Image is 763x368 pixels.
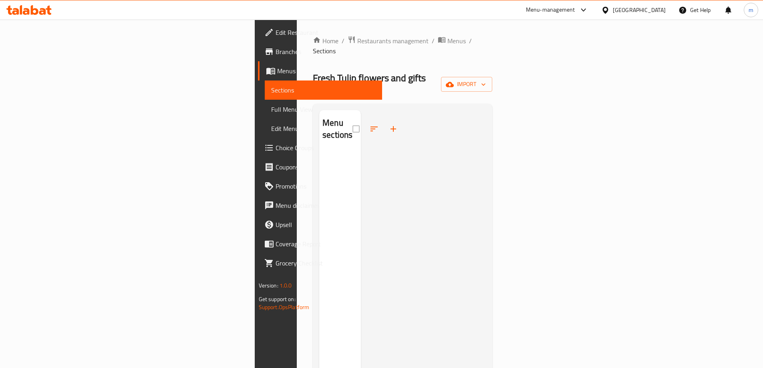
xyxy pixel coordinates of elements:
span: Menu disclaimer [276,201,376,210]
a: Support.OpsPlatform [259,302,310,312]
li: / [432,36,435,46]
a: Choice Groups [258,138,382,157]
span: m [749,6,753,14]
li: / [469,36,472,46]
span: Grocery Checklist [276,258,376,268]
span: Upsell [276,220,376,229]
a: Menus [258,61,382,80]
a: Edit Menu [265,119,382,138]
span: Sections [271,85,376,95]
div: [GEOGRAPHIC_DATA] [613,6,666,14]
a: Edit Restaurant [258,23,382,42]
a: Menu disclaimer [258,196,382,215]
a: Sections [265,80,382,100]
span: Edit Restaurant [276,28,376,37]
a: Grocery Checklist [258,253,382,273]
span: Get support on: [259,294,296,304]
span: Choice Groups [276,143,376,153]
a: Menus [438,36,466,46]
span: Branches [276,47,376,56]
span: import [447,79,486,89]
span: Restaurants management [357,36,429,46]
a: Full Menu View [265,100,382,119]
a: Restaurants management [348,36,429,46]
nav: breadcrumb [313,36,492,56]
a: Promotions [258,177,382,196]
a: Branches [258,42,382,61]
button: import [441,77,492,92]
div: Menu-management [526,5,575,15]
span: Edit Menu [271,124,376,133]
span: Coupons [276,162,376,172]
span: Coverage Report [276,239,376,249]
span: 1.0.0 [280,280,292,291]
a: Coverage Report [258,234,382,253]
span: Full Menu View [271,105,376,114]
a: Coupons [258,157,382,177]
span: Version: [259,280,278,291]
nav: Menu sections [319,148,361,155]
span: Menus [277,66,376,76]
span: Promotions [276,181,376,191]
span: Menus [447,36,466,46]
button: Add section [384,119,403,139]
a: Upsell [258,215,382,234]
